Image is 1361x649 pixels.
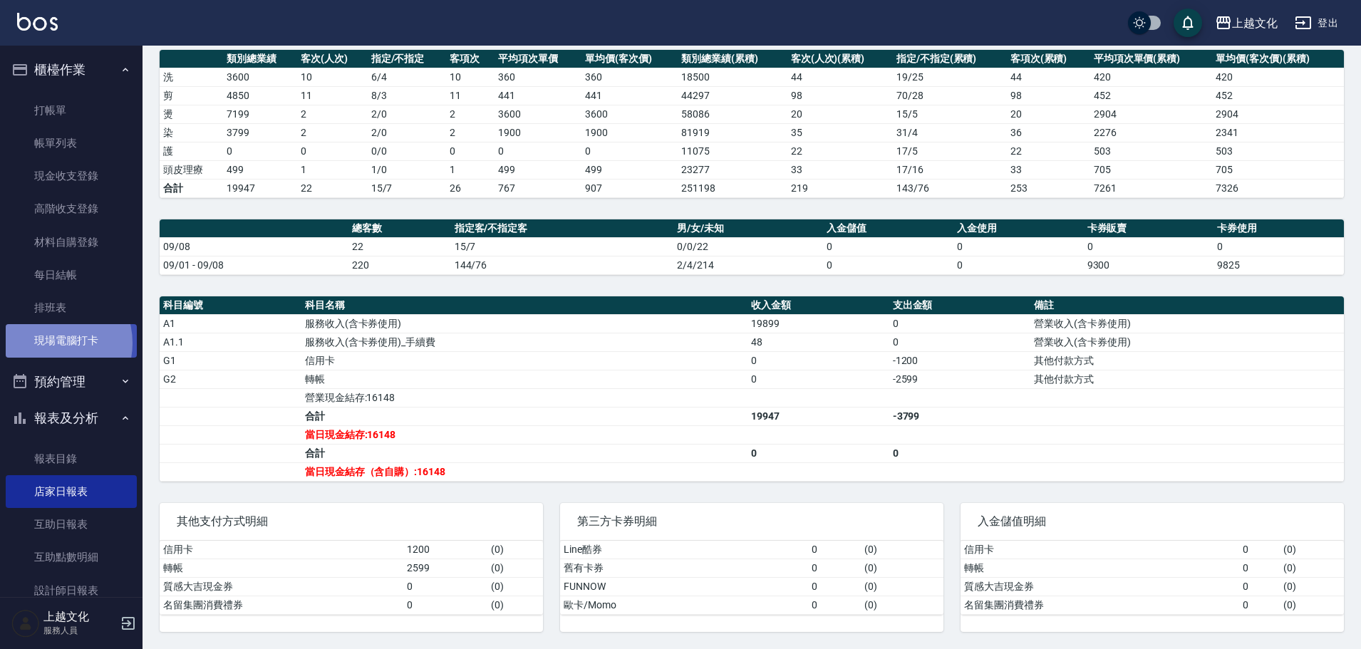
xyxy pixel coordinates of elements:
td: 2341 [1212,123,1344,142]
th: 客項次 [446,50,495,68]
a: 每日結帳 [6,259,137,291]
td: 0 [889,333,1031,351]
img: Person [11,609,40,638]
h5: 上越文化 [43,610,116,624]
td: 10 [297,68,368,86]
td: 營業收入(含卡券使用) [1030,333,1344,351]
th: 科目編號 [160,296,301,315]
td: FUNNOW [560,577,808,596]
td: 19 / 25 [893,68,1007,86]
td: 2/4/214 [673,256,823,274]
td: 質感大吉現金券 [160,577,403,596]
td: -2599 [889,370,1031,388]
td: 15 / 5 [893,105,1007,123]
td: ( 0 ) [487,559,543,577]
td: 0 [747,351,889,370]
td: 98 [1007,86,1090,105]
td: 15/7 [451,237,674,256]
td: 0 [1239,577,1280,596]
th: 類別總業績 [223,50,297,68]
td: 58086 [678,105,787,123]
td: 143/76 [893,179,1007,197]
span: 入金儲值明細 [978,514,1327,529]
td: 09/08 [160,237,348,256]
td: 0 [823,237,953,256]
td: 48 [747,333,889,351]
td: 護 [160,142,223,160]
td: 0 [808,577,861,596]
td: 441 [495,86,581,105]
td: 1900 [495,123,581,142]
th: 平均項次單價(累積) [1090,50,1213,68]
td: 907 [581,179,678,197]
td: 0 [889,444,1031,462]
table: a dense table [160,296,1344,482]
td: -1200 [889,351,1031,370]
td: 舊有卡券 [560,559,808,577]
td: 0 [446,142,495,160]
td: 499 [223,160,297,179]
td: 420 [1090,68,1213,86]
td: G2 [160,370,301,388]
td: 18500 [678,68,787,86]
td: ( 0 ) [487,541,543,559]
td: 名留集團消費禮券 [961,596,1239,614]
td: 0 [1239,541,1280,559]
button: 報表及分析 [6,400,137,437]
td: 0 [808,541,861,559]
td: 7199 [223,105,297,123]
table: a dense table [160,50,1344,198]
td: 0 [1239,559,1280,577]
td: 9300 [1084,256,1214,274]
td: 3600 [223,68,297,86]
td: 705 [1212,160,1344,179]
th: 卡券使用 [1213,219,1344,238]
a: 排班表 [6,291,137,324]
a: 打帳單 [6,94,137,127]
td: 0 [1084,237,1214,256]
td: 503 [1090,142,1213,160]
td: 合計 [301,444,747,462]
td: 0 [889,314,1031,333]
td: 頭皮理療 [160,160,223,179]
td: 其他付款方式 [1030,370,1344,388]
button: 預約管理 [6,363,137,400]
td: A1 [160,314,301,333]
td: 09/01 - 09/08 [160,256,348,274]
a: 現場電腦打卡 [6,324,137,357]
td: ( 0 ) [861,596,943,614]
td: 70 / 28 [893,86,1007,105]
td: 合計 [160,179,223,197]
table: a dense table [160,541,543,615]
td: 信用卡 [961,541,1239,559]
td: ( 0 ) [861,577,943,596]
td: ( 0 ) [1280,577,1344,596]
td: 20 [787,105,893,123]
td: 17 / 16 [893,160,1007,179]
td: ( 0 ) [487,596,543,614]
td: 35 [787,123,893,142]
td: 0 [581,142,678,160]
td: 1 [297,160,368,179]
td: 767 [495,179,581,197]
td: G1 [160,351,301,370]
td: ( 0 ) [1280,541,1344,559]
td: 其他付款方式 [1030,351,1344,370]
td: 11075 [678,142,787,160]
td: 營業現金結存:16148 [301,388,747,407]
td: 當日現金結存（含自購）:16148 [301,462,747,481]
th: 入金使用 [953,219,1084,238]
td: 705 [1090,160,1213,179]
td: 8 / 3 [368,86,447,105]
td: 6 / 4 [368,68,447,86]
th: 指定/不指定(累積) [893,50,1007,68]
td: 2 [297,105,368,123]
td: 360 [495,68,581,86]
td: 0 / 0 [368,142,447,160]
td: 洗 [160,68,223,86]
td: 22 [297,179,368,197]
td: 3600 [495,105,581,123]
td: 11 [297,86,368,105]
td: ( 0 ) [487,577,543,596]
td: 81919 [678,123,787,142]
